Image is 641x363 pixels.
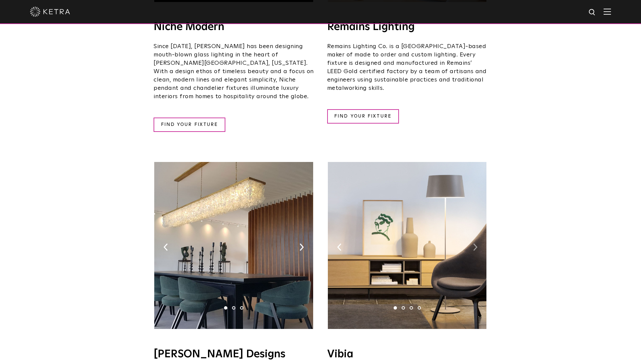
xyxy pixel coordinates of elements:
img: arrow-right-black.svg [299,243,304,251]
img: arrow-right-black.svg [473,243,477,251]
h4: [PERSON_NAME] Designs​ [154,349,314,360]
p: Since [DATE], [PERSON_NAME] has been designing mouth-blown glass lighting in the heart of [PERSON... [154,42,314,101]
img: Pikus_KetraReadySolutions-02.jpg [154,162,313,329]
img: arrow-left-black.svg [164,243,168,251]
img: VIBIA_KetraReadySolutions-02.jpg [328,162,486,329]
h4: Remains Lighting​ [327,22,487,32]
img: arrow-left-black.svg [337,243,342,251]
img: ketra-logo-2019-white [30,7,70,17]
a: FIND YOUR FIXTURE [327,109,399,124]
h4: Niche Modern [154,22,314,32]
img: Hamburger%20Nav.svg [604,8,611,15]
h4: Vibia [327,349,487,360]
img: search icon [588,8,597,17]
a: FIND YOUR FIXTURE [154,118,225,132]
p: Remains Lighting Co. is a [GEOGRAPHIC_DATA]-based maker of made to order and custom lighting. Eve... [327,42,487,93]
